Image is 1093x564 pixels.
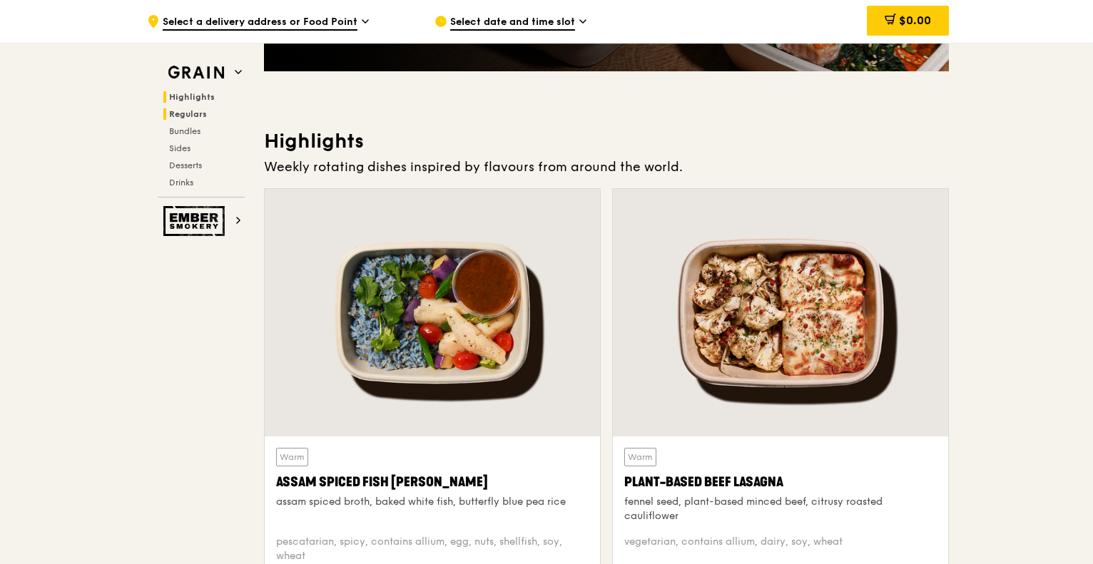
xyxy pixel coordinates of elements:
[163,60,229,86] img: Grain web logo
[624,535,937,563] div: vegetarian, contains allium, dairy, soy, wheat
[169,109,207,119] span: Regulars
[169,143,190,153] span: Sides
[169,178,193,188] span: Drinks
[899,14,931,27] span: $0.00
[163,206,229,236] img: Ember Smokery web logo
[276,495,589,509] div: assam spiced broth, baked white fish, butterfly blue pea rice
[624,448,656,466] div: Warm
[169,92,215,102] span: Highlights
[169,126,200,136] span: Bundles
[163,15,357,31] span: Select a delivery address or Food Point
[276,535,589,563] div: pescatarian, spicy, contains allium, egg, nuts, shellfish, soy, wheat
[624,495,937,523] div: fennel seed, plant-based minced beef, citrusy roasted cauliflower
[169,160,202,170] span: Desserts
[264,157,949,177] div: Weekly rotating dishes inspired by flavours from around the world.
[450,15,575,31] span: Select date and time slot
[276,448,308,466] div: Warm
[264,128,949,154] h3: Highlights
[276,472,589,492] div: Assam Spiced Fish [PERSON_NAME]
[624,472,937,492] div: Plant-Based Beef Lasagna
